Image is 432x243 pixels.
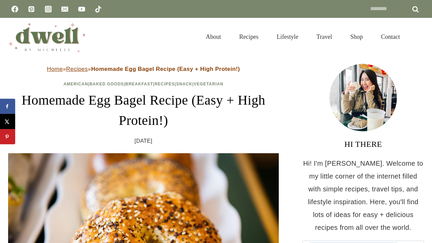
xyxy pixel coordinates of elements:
[75,2,88,16] a: YouTube
[47,66,240,72] span: » »
[197,25,230,49] a: About
[268,25,307,49] a: Lifestyle
[8,2,22,16] a: Facebook
[91,2,105,16] a: TikTok
[58,2,72,16] a: Email
[25,2,38,16] a: Pinterest
[341,25,372,49] a: Shop
[302,138,424,150] h3: HI THERE
[8,21,86,52] img: DWELL by michelle
[176,82,192,86] a: Snack
[230,25,268,49] a: Recipes
[372,25,409,49] a: Contact
[89,82,124,86] a: Baked Goods
[42,2,55,16] a: Instagram
[66,66,88,72] a: Recipes
[63,82,88,86] a: American
[125,82,153,86] a: Breakfast
[47,66,63,72] a: Home
[412,31,424,43] button: View Search Form
[197,25,409,49] nav: Primary Navigation
[302,157,424,234] p: Hi! I'm [PERSON_NAME]. Welcome to my little corner of the internet filled with simple recipes, tr...
[63,82,223,86] span: | | | | |
[194,82,223,86] a: Vegetarian
[8,90,279,131] h1: Homemade Egg Bagel Recipe (Easy + High Protein!)
[91,66,240,72] strong: Homemade Egg Bagel Recipe (Easy + High Protein!)
[307,25,341,49] a: Travel
[155,82,175,86] a: Recipes
[135,136,153,146] time: [DATE]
